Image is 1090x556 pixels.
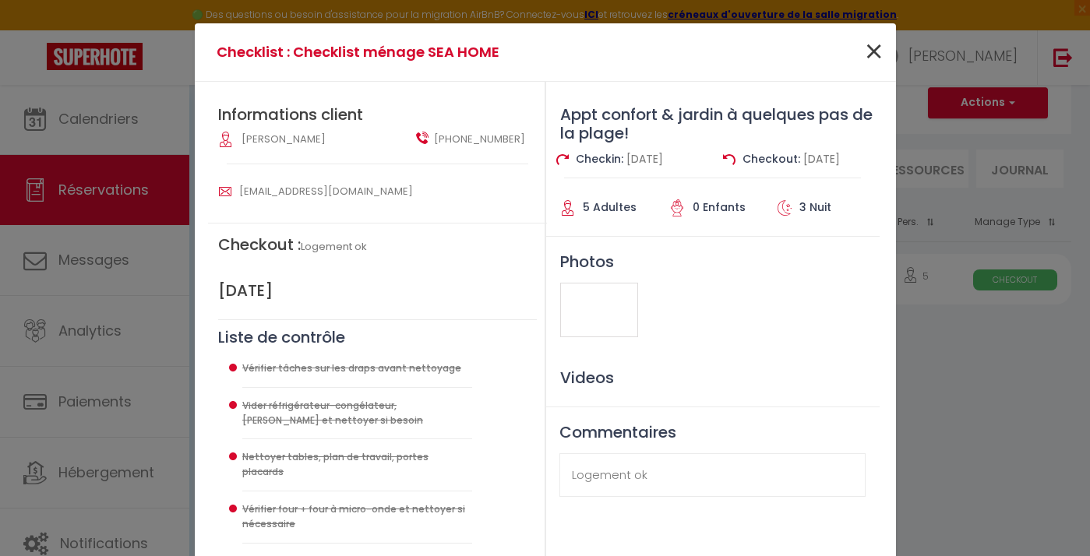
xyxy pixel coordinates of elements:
[12,6,59,53] button: Ouvrir le widget de chat LiveChat
[242,350,472,388] li: Vérifier tâches sur les draps avant nettoyage
[864,29,884,76] span: ×
[559,423,865,442] h3: Commentaires
[546,368,880,387] h3: Videos
[434,132,525,147] span: [PHONE_NUMBER]
[217,41,641,63] h4: Checklist : Checklist ménage SEA HOME
[218,328,536,347] h3: Liste de contrôle
[556,153,569,166] img: check in
[546,105,880,143] h3: Appt confort & jardin à quelques pas de la plage!
[242,439,472,491] li: Nettoyer tables, plan de travail, portes placards
[693,199,746,215] span: 0 Enfants
[864,36,884,69] button: Close
[242,491,472,544] li: Vérifier four + four à micro-onde et nettoyer si nécessaire
[723,153,735,166] img: check out
[626,151,663,167] span: [DATE]
[239,184,413,199] span: [EMAIL_ADDRESS][DOMAIN_NAME]
[219,185,231,198] img: user
[546,252,880,271] h3: Photos
[416,132,429,144] img: user
[743,151,800,167] span: Checkout:
[803,151,840,167] span: [DATE]
[218,281,536,300] h2: [DATE]
[583,199,637,215] span: 5 Adultes
[559,453,865,497] div: Logement ok
[218,235,536,254] h4: Checkout :
[576,151,623,167] span: Checkin:
[301,239,367,254] span: Logement ok
[242,132,326,146] span: [PERSON_NAME]
[799,199,831,215] span: 3 Nuit
[242,388,472,440] li: Vider réfrigérateur-congélateur, [PERSON_NAME] et nettoyer si besoin
[218,105,536,124] h2: Informations client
